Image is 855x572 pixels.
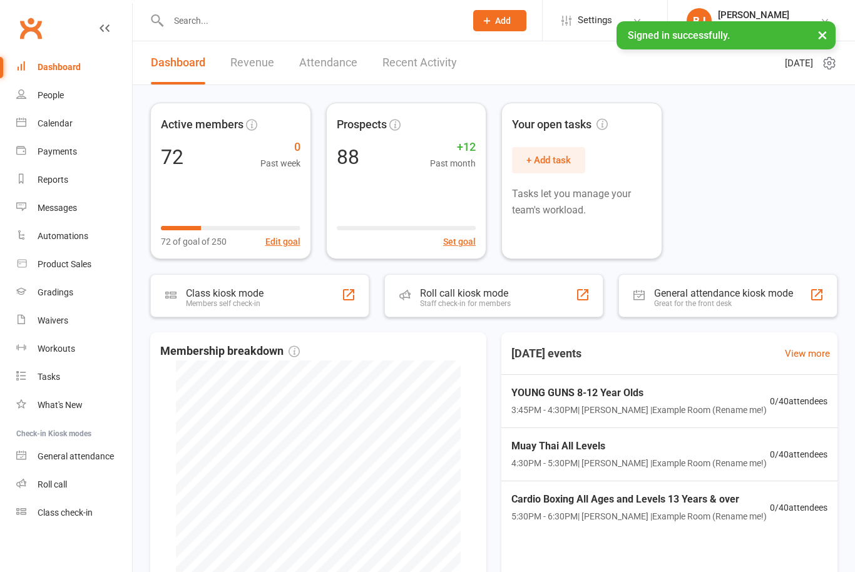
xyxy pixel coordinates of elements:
div: [PERSON_NAME] [718,9,791,21]
div: Class check-in [38,508,93,518]
a: View more [785,346,830,361]
span: Past month [430,156,476,170]
span: Signed in successfully. [628,29,730,41]
div: Staff check-in for members [420,299,511,308]
div: 72 [161,147,183,167]
h3: [DATE] events [501,342,591,365]
div: 88 [337,147,359,167]
span: +12 [430,138,476,156]
div: Workouts [38,344,75,354]
div: Roll call kiosk mode [420,287,511,299]
a: Product Sales [16,250,132,278]
div: General attendance kiosk mode [654,287,793,299]
div: People [38,90,64,100]
span: Settings [578,6,612,34]
a: Waivers [16,307,132,335]
button: Set goal [443,235,476,248]
a: Reports [16,166,132,194]
button: Edit goal [265,235,300,248]
div: Roll call [38,479,67,489]
div: Automations [38,231,88,241]
span: YOUNG GUNS 8-12 Year Olds [511,385,767,401]
div: Members self check-in [186,299,264,308]
a: General attendance kiosk mode [16,442,132,471]
a: Clubworx [15,13,46,44]
p: Tasks let you manage your team's workload. [512,186,652,218]
a: Recent Activity [382,41,457,84]
div: What's New [38,400,83,410]
a: Revenue [230,41,274,84]
div: Messages [38,203,77,213]
div: Payments [38,146,77,156]
span: 3:45PM - 4:30PM | [PERSON_NAME] | Example Room (Rename me!) [511,403,767,417]
span: 0 [260,138,300,156]
span: Your open tasks [512,116,608,134]
div: Gradings [38,287,73,297]
a: Automations [16,222,132,250]
div: Product Sales [38,259,91,269]
div: Tasks [38,372,60,382]
div: Great for the front desk [654,299,793,308]
a: Attendance [299,41,357,84]
span: Add [495,16,511,26]
input: Search... [165,12,457,29]
a: Roll call [16,471,132,499]
span: 5:30PM - 6:30PM | [PERSON_NAME] | Example Room (Rename me!) [511,509,767,523]
button: Add [473,10,526,31]
div: Reports [38,175,68,185]
a: Messages [16,194,132,222]
div: BJ [687,8,712,33]
div: Dashboard [38,62,81,72]
span: 4:30PM - 5:30PM | [PERSON_NAME] | Example Room (Rename me!) [511,456,767,470]
span: Muay Thai All Levels [511,438,767,454]
a: Payments [16,138,132,166]
span: Prospects [337,116,387,134]
a: Dashboard [16,53,132,81]
button: + Add task [512,147,585,173]
span: Past week [260,156,300,170]
span: 0 / 40 attendees [770,501,827,514]
div: Waivers [38,315,68,325]
a: Dashboard [151,41,205,84]
span: Membership breakdown [160,342,300,360]
div: Class kiosk mode [186,287,264,299]
span: [DATE] [785,56,813,71]
a: Tasks [16,363,132,391]
div: NQ Fight Academy [718,21,791,32]
span: 0 / 40 attendees [770,447,827,461]
span: Cardio Boxing All Ages and Levels 13 Years & over [511,491,767,508]
button: × [811,21,834,48]
span: 0 / 40 attendees [770,394,827,408]
div: General attendance [38,451,114,461]
span: 72 of goal of 250 [161,235,227,248]
a: Gradings [16,278,132,307]
a: What's New [16,391,132,419]
a: People [16,81,132,110]
a: Calendar [16,110,132,138]
a: Workouts [16,335,132,363]
span: Active members [161,116,243,134]
div: Calendar [38,118,73,128]
a: Class kiosk mode [16,499,132,527]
